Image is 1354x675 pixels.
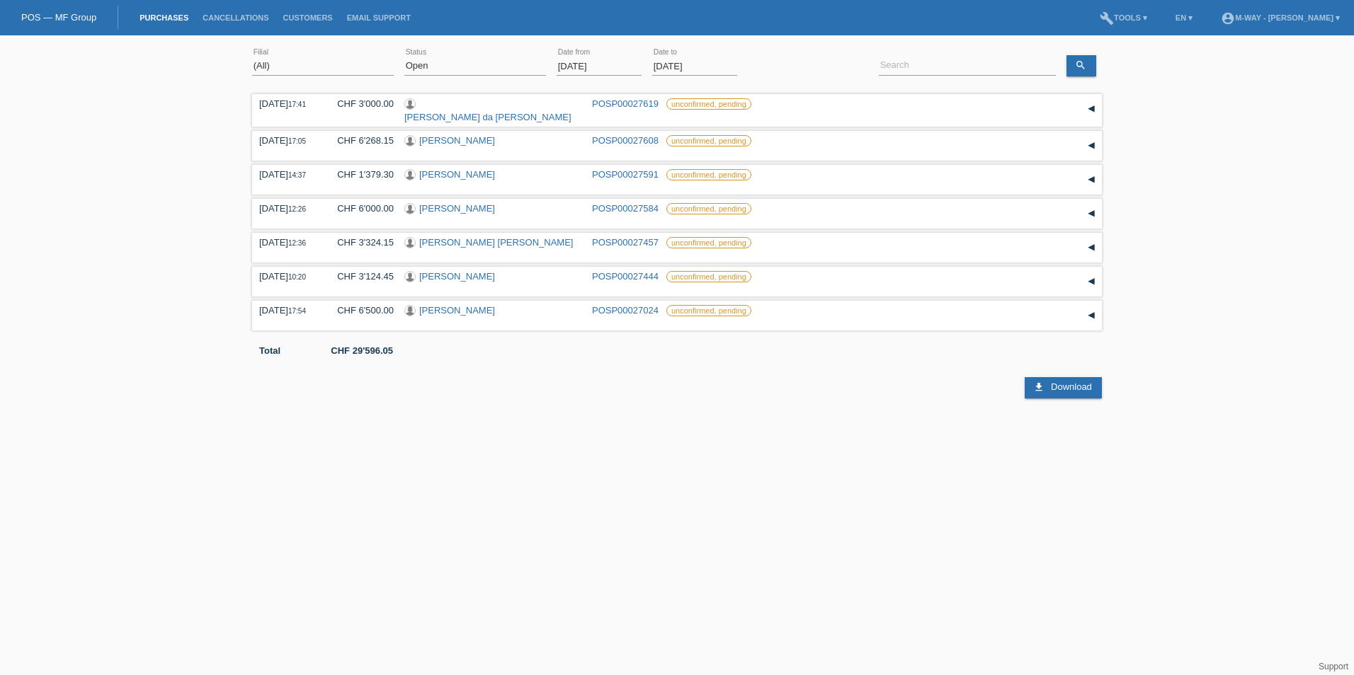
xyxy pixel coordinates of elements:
[1214,13,1347,22] a: account_circlem-way - [PERSON_NAME] ▾
[132,13,195,22] a: Purchases
[419,237,573,248] a: [PERSON_NAME] [PERSON_NAME]
[288,171,306,179] span: 14:37
[259,305,316,316] div: [DATE]
[259,98,316,109] div: [DATE]
[592,98,659,109] a: POSP00027619
[592,203,659,214] a: POSP00027584
[666,135,751,146] label: unconfirmed, pending
[666,169,751,180] label: unconfirmed, pending
[259,135,316,146] div: [DATE]
[1081,169,1102,190] div: expand/collapse
[592,169,659,180] a: POSP00027591
[1075,59,1086,71] i: search
[1093,13,1154,22] a: buildTools ▾
[21,12,96,23] a: POS — MF Group
[326,203,394,214] div: CHF 6'000.00
[1221,11,1235,25] i: account_circle
[419,203,495,214] a: [PERSON_NAME]
[419,135,495,146] a: [PERSON_NAME]
[326,237,394,248] div: CHF 3'324.15
[592,271,659,282] a: POSP00027444
[666,98,751,110] label: unconfirmed, pending
[1081,98,1102,120] div: expand/collapse
[592,135,659,146] a: POSP00027608
[259,345,280,356] b: Total
[331,345,393,356] b: CHF 29'596.05
[288,205,306,213] span: 12:26
[1066,55,1096,76] a: search
[1081,135,1102,156] div: expand/collapse
[259,203,316,214] div: [DATE]
[259,169,316,180] div: [DATE]
[666,237,751,248] label: unconfirmed, pending
[259,237,316,248] div: [DATE]
[1033,381,1045,393] i: download
[326,305,394,316] div: CHF 6'500.00
[288,100,306,108] span: 17:41
[195,13,275,22] a: Cancellations
[288,307,306,315] span: 17:54
[1081,203,1102,224] div: expand/collapse
[592,237,659,248] a: POSP00027457
[1319,662,1348,671] a: Support
[1100,11,1114,25] i: build
[326,271,394,282] div: CHF 3'124.45
[419,169,495,180] a: [PERSON_NAME]
[326,169,394,180] div: CHF 1'379.30
[1051,381,1092,392] span: Download
[666,203,751,214] label: unconfirmed, pending
[276,13,340,22] a: Customers
[340,13,418,22] a: Email Support
[288,239,306,247] span: 12:36
[288,273,306,281] span: 10:20
[666,305,751,316] label: unconfirmed, pending
[1081,271,1102,292] div: expand/collapse
[1081,237,1102,258] div: expand/collapse
[259,271,316,282] div: [DATE]
[419,305,495,316] a: [PERSON_NAME]
[288,137,306,145] span: 17:05
[419,271,495,282] a: [PERSON_NAME]
[1081,305,1102,326] div: expand/collapse
[1168,13,1200,22] a: EN ▾
[1025,377,1101,398] a: download Download
[592,305,659,316] a: POSP00027024
[326,98,394,109] div: CHF 3'000.00
[666,271,751,282] label: unconfirmed, pending
[404,112,571,122] a: [PERSON_NAME] da [PERSON_NAME]
[326,135,394,146] div: CHF 6'268.15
